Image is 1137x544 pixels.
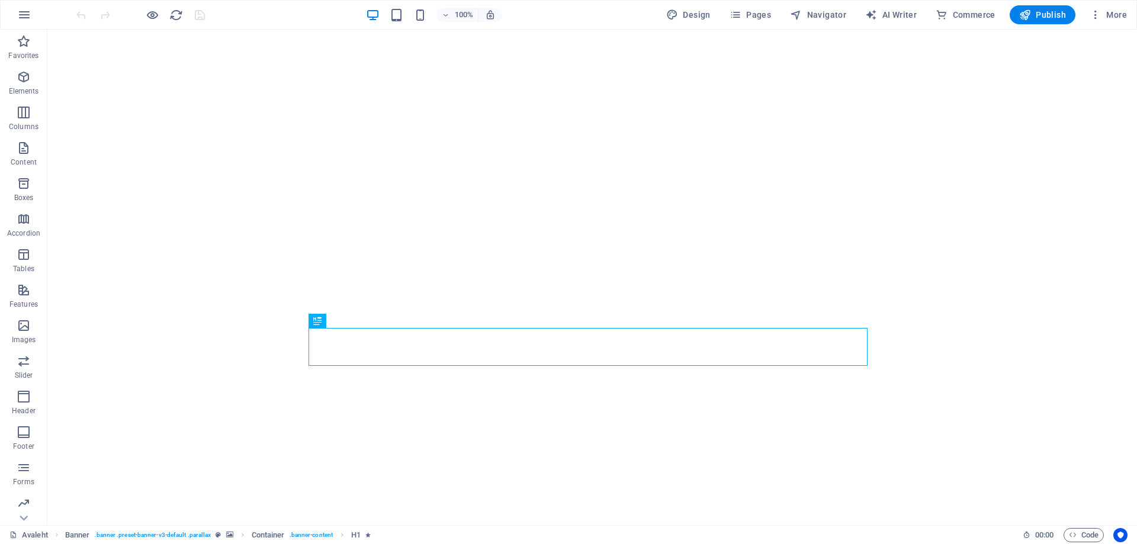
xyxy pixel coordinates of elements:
i: On resize automatically adjust zoom level to fit chosen device. [485,9,496,20]
span: Commerce [936,9,995,21]
span: Click to select. Double-click to edit [252,528,285,542]
span: AI Writer [865,9,917,21]
button: Navigator [785,5,851,24]
p: Footer [13,442,34,451]
p: Images [12,335,36,345]
p: Features [9,300,38,309]
button: Publish [1010,5,1075,24]
span: More [1090,9,1127,21]
span: Click to select. Double-click to edit [65,528,90,542]
span: Pages [730,9,771,21]
p: Forms [13,477,34,487]
a: Click to cancel selection. Double-click to open Pages [9,528,48,542]
p: Accordion [7,228,40,238]
button: Click here to leave preview mode and continue editing [145,8,159,22]
p: Slider [15,371,33,380]
i: Element contains an animation [365,532,371,538]
span: . banner-content [290,528,333,542]
i: This element contains a background [226,532,233,538]
p: Columns [9,122,38,131]
span: Click to select. Double-click to edit [351,528,361,542]
p: Elements [9,86,39,96]
h6: 100% [454,8,473,22]
span: : [1043,530,1045,539]
button: AI Writer [860,5,921,24]
button: Design [661,5,715,24]
span: Publish [1019,9,1066,21]
p: Boxes [14,193,34,202]
button: More [1085,5,1132,24]
p: Tables [13,264,34,273]
span: Navigator [790,9,846,21]
p: Favorites [8,51,38,60]
button: Pages [725,5,776,24]
p: Content [11,157,37,167]
p: Header [12,406,36,416]
button: reload [169,8,183,22]
span: 00 00 [1035,528,1054,542]
i: This element is a customizable preset [216,532,221,538]
button: 100% [436,8,478,22]
i: Reload page [169,8,183,22]
nav: breadcrumb [65,528,371,542]
button: Commerce [931,5,1000,24]
button: Usercentrics [1113,528,1128,542]
div: Design (Ctrl+Alt+Y) [661,5,715,24]
button: Code [1064,528,1104,542]
span: . banner .preset-banner-v3-default .parallax [94,528,211,542]
span: Design [666,9,711,21]
span: Code [1069,528,1099,542]
h6: Session time [1023,528,1054,542]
